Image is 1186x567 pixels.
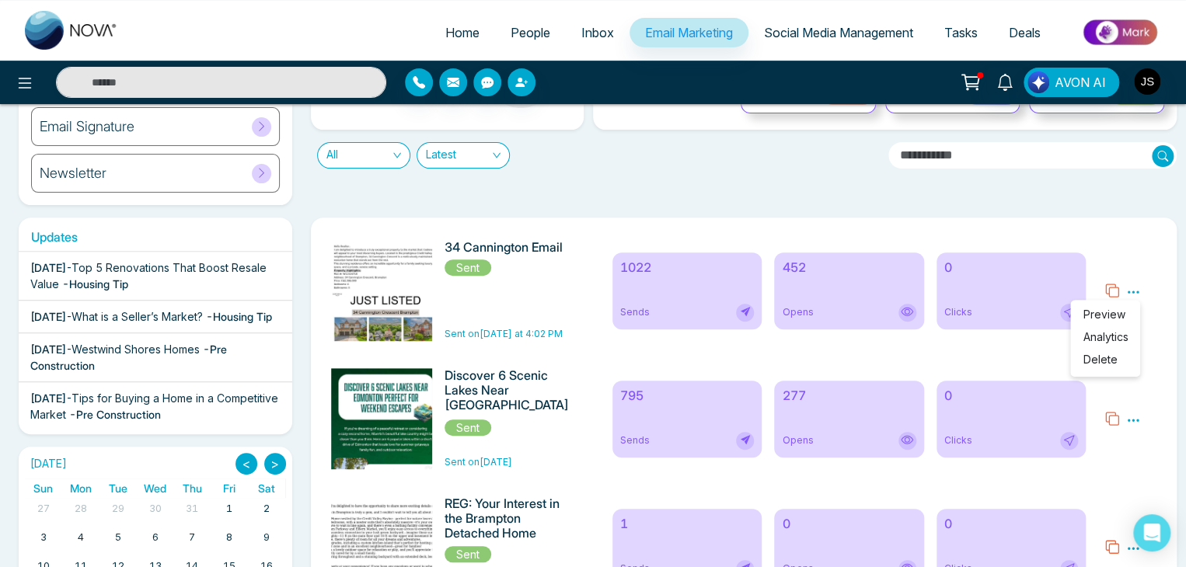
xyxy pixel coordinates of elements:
[30,261,267,290] span: Top 5 Renovations That Boost Resale Value
[1083,353,1117,366] span: Delete
[782,305,813,319] span: Opens
[445,368,576,415] h6: Discover 6 Scenic Lakes Near [GEOGRAPHIC_DATA] Perfect for Weekend Escapes
[782,388,916,403] h6: 277
[445,240,576,255] h6: 34 Cannington Email
[30,310,66,323] span: [DATE]
[211,527,248,555] td: August 8, 2025
[277,240,494,555] img: novacrm
[137,527,174,555] td: August 6, 2025
[1133,514,1170,551] div: Open Intercom Messenger
[72,498,90,520] a: July 28, 2025
[37,527,50,548] a: August 3, 2025
[223,498,235,520] a: August 1, 2025
[260,498,273,520] a: August 2, 2025
[1083,308,1125,321] span: Preview
[944,517,1079,531] h6: 0
[235,453,257,475] button: <
[30,259,281,292] div: -
[620,433,650,447] span: Sends
[566,18,630,47] a: Inbox
[25,498,62,527] td: July 27, 2025
[141,478,169,498] a: Wednesday
[445,546,491,562] span: Sent
[1055,73,1106,92] span: AVON AI
[40,165,106,182] h6: Newsletter
[620,260,755,275] h6: 1022
[645,25,733,40] span: Email Marketing
[620,517,755,531] h6: 1
[511,25,550,40] span: People
[944,260,1079,275] h6: 0
[30,343,66,356] span: [DATE]
[326,143,401,168] span: All
[782,433,813,447] span: Opens
[173,527,211,555] td: August 7, 2025
[30,261,66,274] span: [DATE]
[223,527,235,548] a: August 8, 2025
[445,259,491,276] span: Sent
[1083,330,1128,343] a: Analytics
[99,498,137,527] td: July 29, 2025
[220,478,239,498] a: Friday
[764,25,913,40] span: Social Media Management
[630,18,748,47] a: Email Marketing
[1027,71,1049,93] img: Lead Flow
[25,11,118,50] img: Nova CRM Logo
[1064,15,1177,50] img: Market-place.gif
[30,308,272,325] div: -
[72,343,200,356] span: Westwind Shores Homes
[183,498,201,520] a: July 31, 2025
[1024,68,1119,97] button: AVON AI
[30,478,56,498] a: Sunday
[445,419,491,436] span: Sent
[19,230,292,245] h6: Updates
[944,388,1079,403] h6: 0
[109,498,127,520] a: July 29, 2025
[430,18,495,47] a: Home
[72,310,203,323] span: What is a Seller’s Market?
[581,25,614,40] span: Inbox
[944,433,972,447] span: Clicks
[445,496,576,541] h6: REG: Your Interest in the Brampton Detached Home
[1134,68,1160,95] img: User Avatar
[211,498,248,527] td: August 1, 2025
[1009,25,1041,40] span: Deals
[993,18,1056,47] a: Deals
[99,527,137,555] td: August 5, 2025
[30,390,281,423] div: -
[25,527,62,555] td: August 3, 2025
[40,118,134,135] h6: Email Signature
[264,453,286,475] button: >
[620,305,650,319] span: Sends
[206,310,272,323] span: - Housing Tip
[944,25,978,40] span: Tasks
[748,18,929,47] a: Social Media Management
[145,498,164,520] a: July 30, 2025
[426,143,501,168] span: Latest
[112,527,124,548] a: August 5, 2025
[944,305,972,319] span: Clicks
[137,498,174,527] td: July 30, 2025
[67,478,95,498] a: Monday
[62,527,99,555] td: August 4, 2025
[30,341,281,374] div: -
[173,498,211,527] td: July 31, 2025
[186,527,198,548] a: August 7, 2025
[260,527,273,548] a: August 9, 2025
[62,277,128,290] span: - Housing Tip
[255,478,278,498] a: Saturday
[445,328,563,339] span: Sent on [DATE] at 4:02 PM
[75,527,87,548] a: August 4, 2025
[782,517,916,531] h6: 0
[445,456,512,468] span: Sent on [DATE]
[445,25,480,40] span: Home
[34,498,53,520] a: July 27, 2025
[106,478,131,498] a: Tuesday
[25,457,67,471] h2: [DATE]
[929,18,993,47] a: Tasks
[495,18,566,47] a: People
[148,527,161,548] a: August 6, 2025
[62,498,99,527] td: July 28, 2025
[180,478,205,498] a: Thursday
[30,391,278,421] span: Tips for Buying a Home in a Competitive Market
